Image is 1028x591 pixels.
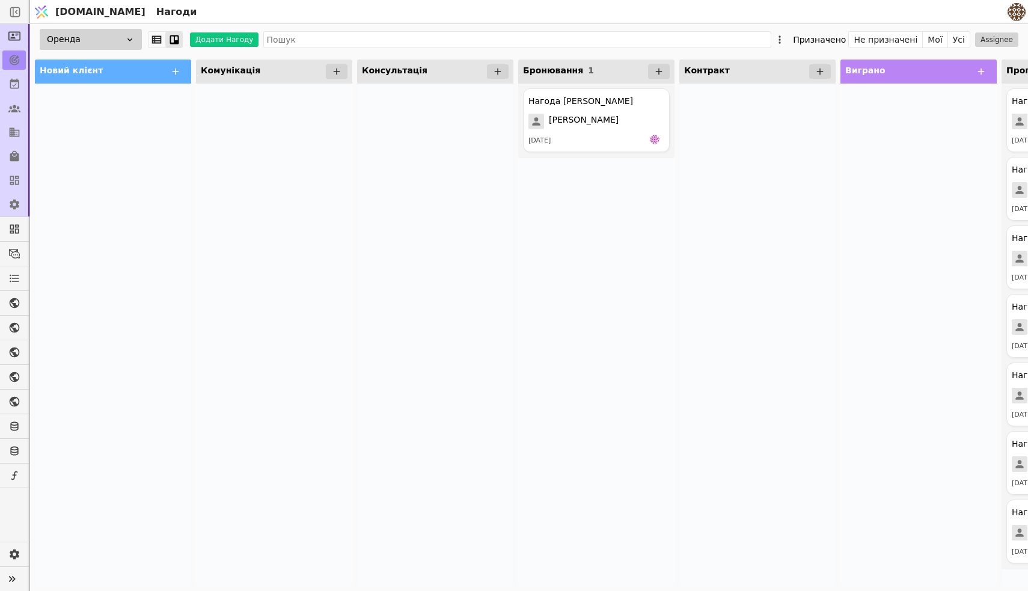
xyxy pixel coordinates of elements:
[793,31,846,48] div: Призначено
[948,31,970,48] button: Усі
[190,32,259,47] button: Додати Нагоду
[975,32,1018,47] button: Assignee
[1008,3,1026,21] img: 4183bec8f641d0a1985368f79f6ed469
[55,5,145,19] span: [DOMAIN_NAME]
[151,5,197,19] h2: Нагоди
[528,136,551,146] div: [DATE]
[40,66,103,75] span: Новий клієнт
[30,1,151,23] a: [DOMAIN_NAME]
[549,114,619,129] span: [PERSON_NAME]
[923,31,948,48] button: Мої
[362,66,427,75] span: Консультація
[40,29,142,50] div: Оренда
[650,135,659,144] img: de
[32,1,50,23] img: Logo
[845,66,886,75] span: Виграно
[588,66,594,75] span: 1
[523,66,583,75] span: Бронювання
[849,31,923,48] button: Не призначені
[523,88,670,152] div: Нагода [PERSON_NAME][PERSON_NAME][DATE]de
[528,95,633,108] div: Нагода [PERSON_NAME]
[201,66,260,75] span: Комунікація
[684,66,730,75] span: Контракт
[263,31,771,48] input: Пошук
